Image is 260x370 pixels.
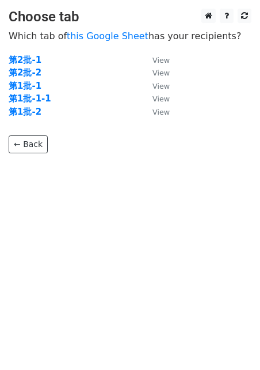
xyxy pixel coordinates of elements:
small: View [152,69,170,77]
a: 第2批-1 [9,55,41,65]
a: 第1批-1-1 [9,93,51,104]
small: View [152,82,170,90]
p: Which tab of has your recipients? [9,30,251,42]
a: View [141,93,170,104]
a: 第1批-2 [9,107,41,117]
a: 第1批-1 [9,81,41,91]
small: View [152,108,170,116]
h3: Choose tab [9,9,251,25]
a: View [141,67,170,78]
a: ← Back [9,135,48,153]
a: 第2批-2 [9,67,41,78]
a: View [141,81,170,91]
small: View [152,95,170,103]
a: View [141,107,170,117]
a: View [141,55,170,65]
small: View [152,56,170,65]
a: this Google Sheet [67,31,148,41]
